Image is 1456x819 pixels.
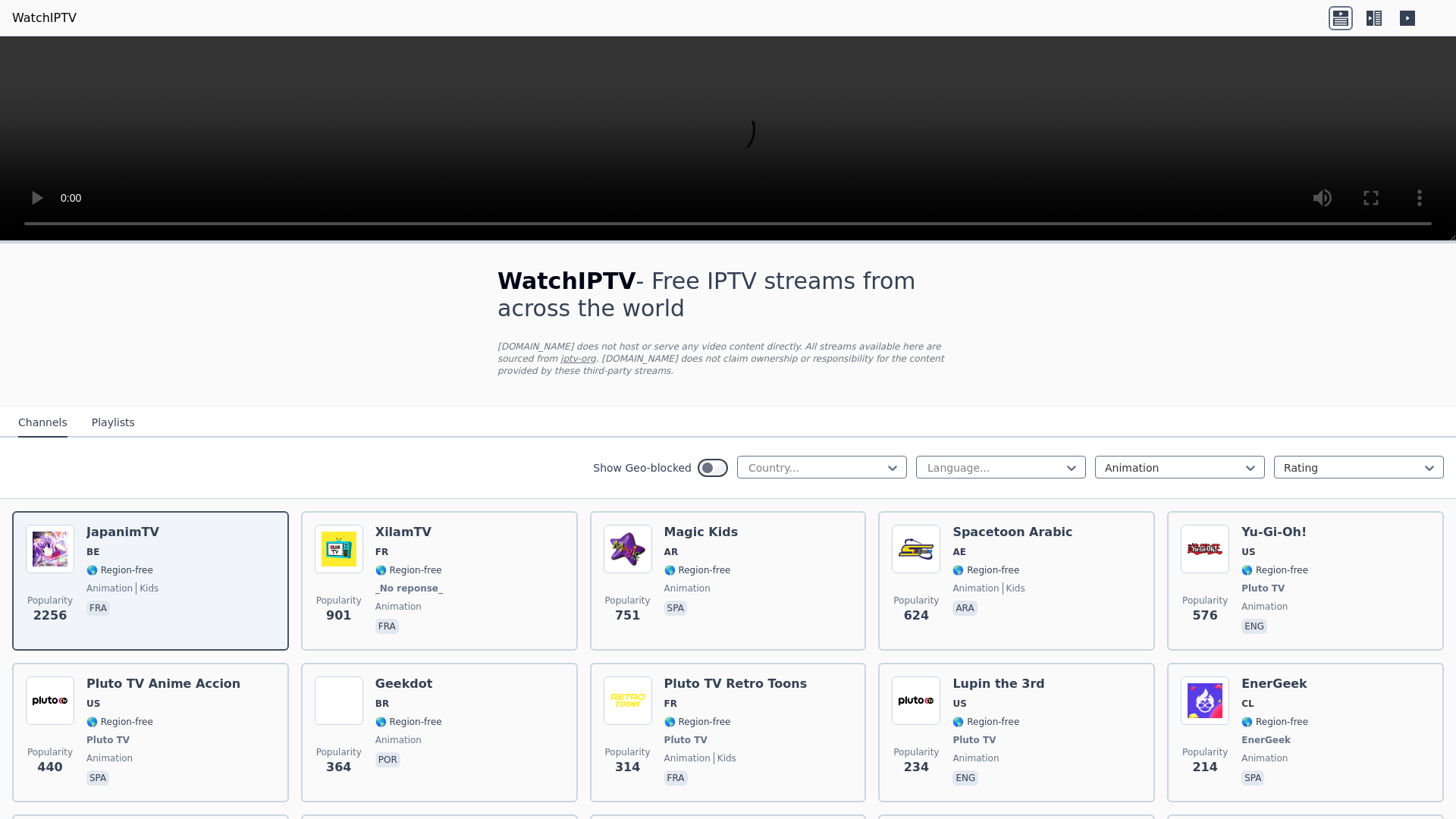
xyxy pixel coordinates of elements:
span: Popularity [316,746,362,758]
img: Magic Kids [604,525,652,573]
img: Pluto TV Retro Toons [604,676,652,725]
span: AE [952,546,965,558]
h6: Pluto TV Retro Toons [664,676,808,692]
span: 🌎 Region-free [86,564,153,576]
span: 234 [904,758,929,777]
img: Lupin the 3rd [892,676,940,725]
span: Popularity [605,746,651,758]
span: 214 [1192,758,1217,777]
span: animation [375,734,422,746]
span: Pluto TV [1241,582,1285,595]
span: kids [714,752,736,764]
span: 🌎 Region-free [664,564,731,576]
h6: Magic Kids [664,525,739,540]
span: Popularity [893,595,939,607]
button: Playlists [92,409,135,438]
span: Pluto TV [952,734,996,746]
span: 364 [326,758,351,777]
span: US [86,698,100,710]
span: 751 [615,607,640,625]
span: 2256 [33,607,67,625]
span: Pluto TV [664,734,708,746]
span: 314 [615,758,640,777]
span: Popularity [1182,595,1228,607]
span: 440 [37,758,62,777]
p: spa [86,770,109,786]
span: Popularity [893,746,939,758]
span: animation [86,752,133,764]
span: animation [1241,601,1288,613]
span: animation [952,752,999,764]
button: Channels [18,409,67,438]
p: eng [1241,619,1267,634]
span: Popularity [1182,746,1228,758]
span: 624 [904,607,929,625]
span: animation [86,582,133,595]
span: animation [664,582,711,595]
img: EnerGeek [1181,676,1229,725]
span: FR [375,546,388,558]
span: 🌎 Region-free [375,564,442,576]
span: 🌎 Region-free [952,564,1019,576]
span: 901 [326,607,351,625]
img: Yu-Gi-Oh! [1181,525,1229,573]
h6: Geekdot [375,676,442,692]
span: Pluto TV [86,734,130,746]
h6: Spacetoon Arabic [952,525,1072,540]
span: kids [1003,582,1025,595]
span: 🌎 Region-free [952,716,1019,728]
p: fra [664,770,688,786]
span: 🌎 Region-free [1241,716,1308,728]
p: fra [375,619,399,634]
p: spa [664,601,687,616]
img: Pluto TV Anime Accion [26,676,74,725]
img: XilamTV [315,525,363,573]
span: US [1241,546,1255,558]
span: Popularity [605,595,651,607]
span: animation [375,601,422,613]
span: FR [664,698,677,710]
h6: JapanimTV [86,525,159,540]
a: WatchIPTV [12,9,77,27]
p: fra [86,601,110,616]
span: CL [1241,698,1254,710]
label: Show Geo-blocked [593,460,692,475]
span: EnerGeek [1241,734,1291,746]
span: 🌎 Region-free [375,716,442,728]
img: Geekdot [315,676,363,725]
span: animation [664,752,711,764]
span: animation [1241,752,1288,764]
span: 🌎 Region-free [1241,564,1308,576]
span: 🌎 Region-free [86,716,153,728]
img: Spacetoon Arabic [892,525,940,573]
span: animation [952,582,999,595]
h6: EnerGeek [1241,676,1308,692]
h6: Pluto TV Anime Accion [86,676,240,692]
span: 🌎 Region-free [664,716,731,728]
span: 576 [1192,607,1217,625]
span: BR [375,698,389,710]
h1: - Free IPTV streams from across the world [497,268,959,322]
span: Popularity [27,595,73,607]
img: JapanimTV [26,525,74,573]
h6: Yu-Gi-Oh! [1241,525,1308,540]
h6: XilamTV [375,525,446,540]
span: Popularity [27,746,73,758]
span: BE [86,546,99,558]
p: spa [1241,770,1264,786]
p: [DOMAIN_NAME] does not host or serve any video content directly. All streams available here are s... [497,340,959,377]
p: eng [952,770,978,786]
span: US [952,698,966,710]
a: iptv-org [560,353,596,364]
span: Popularity [316,595,362,607]
span: kids [136,582,158,595]
p: ara [952,601,977,616]
p: por [375,752,400,767]
span: WatchIPTV [497,268,636,294]
h6: Lupin the 3rd [952,676,1044,692]
span: AR [664,546,679,558]
span: _No reponse_ [375,582,443,595]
